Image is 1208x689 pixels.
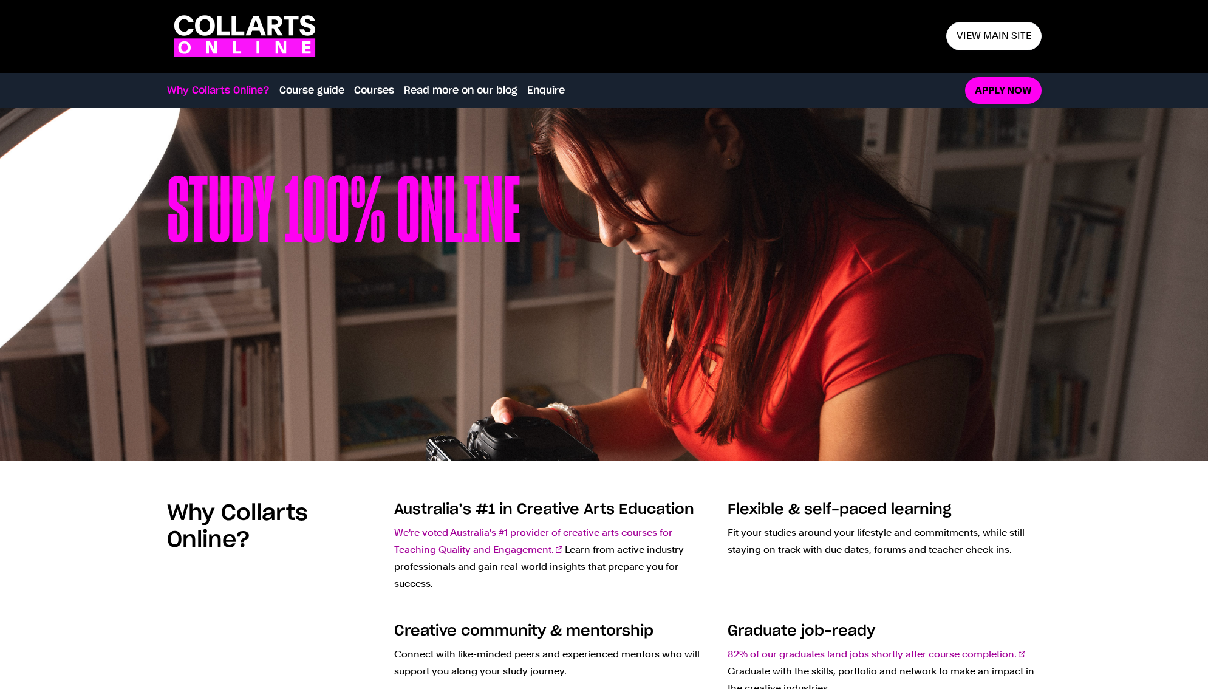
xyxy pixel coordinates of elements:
[527,83,565,98] a: Enquire
[394,622,708,641] h3: Creative community & mentorship
[394,500,708,519] h3: Australia’s #1 in Creative Arts Education
[394,524,708,592] p: Learn from active industry professionals and gain real-world insights that prepare you for success.
[354,83,394,98] a: Courses
[167,169,520,400] h1: Study 100% online
[965,77,1042,105] a: Apply now
[728,622,1042,641] h3: Graduate job-ready
[167,500,380,554] h2: Why Collarts Online?
[728,500,1042,519] h3: Flexible & self-paced learning
[394,646,708,680] p: Connect with like-minded peers and experienced mentors who will support you along your study jour...
[404,83,517,98] a: Read more on our blog
[167,83,270,98] a: Why Collarts Online?
[728,524,1042,558] p: Fit your studies around your lifestyle and commitments, while still staying on track with due dat...
[279,83,344,98] a: Course guide
[728,648,1025,660] a: 82% of our graduates land jobs shortly after course completion.
[946,22,1042,50] a: View main site
[394,527,672,555] a: We're voted Australia's #1 provider of creative arts courses for Teaching Quality and Engagement.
